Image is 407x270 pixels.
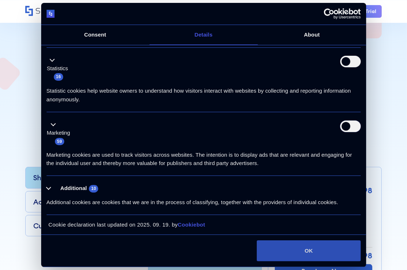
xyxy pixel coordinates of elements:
div: Statistic cookies help website owners to understand how visitors interact with websites by collec... [47,81,361,104]
button: Statistics (16) [47,56,73,81]
a: Details [150,25,258,45]
p: Accessibility [33,197,77,207]
button: OK [257,240,360,261]
div: Cookie declaration last updated on 2025. 09. 19. by [43,220,364,235]
span: 59 [55,138,64,145]
span: Marketing cookies are used to track visitors across websites. The intention is to display ads tha... [47,152,352,166]
p: ShortPoint Package [33,172,101,183]
label: Marketing [47,129,70,137]
label: Statistics [47,64,68,73]
a: About [258,25,366,45]
span: Additional cookies are cookies that we are in the process of classifying, together with the provi... [47,199,338,205]
span: 10 [89,185,98,192]
img: logo [47,10,55,18]
a: Cookiebot [178,222,205,228]
a: Consent [41,25,150,45]
a: Usercentrics Cookiebot - opens in a new window [298,8,361,19]
button: Additional (10) [47,184,103,193]
button: Marketing (59) [47,121,75,146]
span: 16 [54,73,63,80]
p: Custom Design Service [33,221,112,230]
iframe: Chat Widget [371,235,407,270]
a: Home [25,6,84,17]
div: Csevegés widget [371,235,407,270]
